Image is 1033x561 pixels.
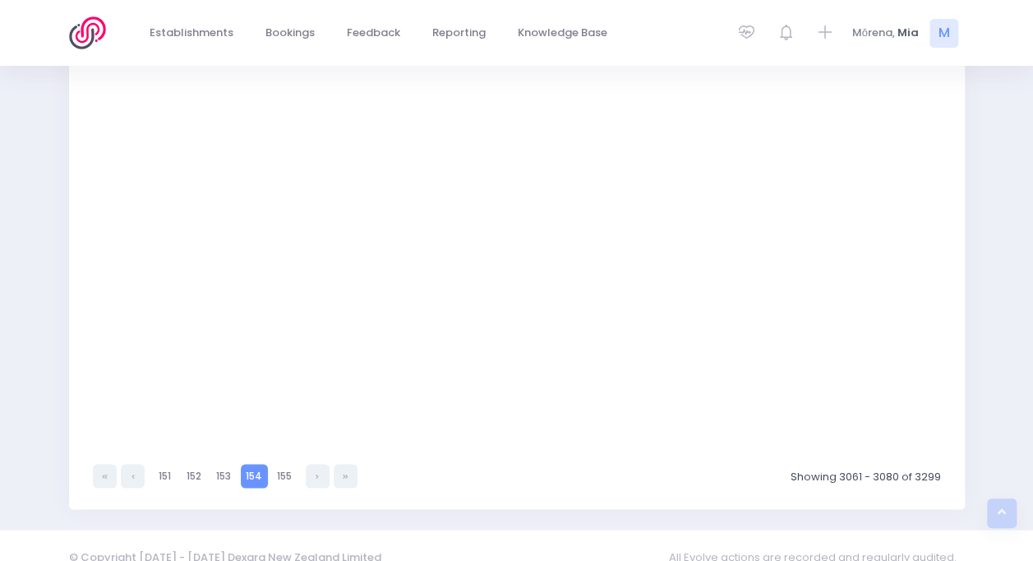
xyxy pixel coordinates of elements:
span: Bookings [265,25,315,41]
a: 151 [153,464,177,488]
a: 152 [182,464,207,488]
span: Mia [897,25,919,41]
a: Establishments [136,17,247,49]
a: 153 [211,464,237,488]
a: 154 [241,464,268,488]
a: Knowledge Base [505,17,621,49]
span: Establishments [150,25,233,41]
a: Feedback [334,17,414,49]
a: Last [334,464,357,488]
img: Logo [69,16,116,49]
a: First [93,464,117,488]
a: Next [306,464,330,488]
a: Previous [121,464,145,488]
span: M [929,19,958,48]
span: Knowledge Base [518,25,607,41]
a: 155 [272,464,297,488]
a: Bookings [252,17,329,49]
a: Reporting [419,17,500,49]
span: Showing 3061 - 3080 of 3299 [790,468,940,484]
span: Reporting [432,25,486,41]
span: Feedback [347,25,400,41]
span: Mōrena, [852,25,895,41]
